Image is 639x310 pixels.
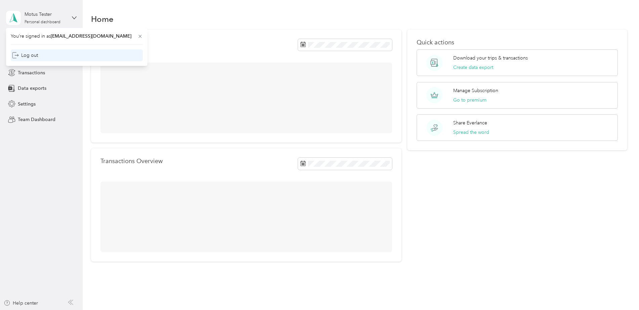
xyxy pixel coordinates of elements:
[51,33,131,39] span: [EMAIL_ADDRESS][DOMAIN_NAME]
[453,129,489,136] button: Spread the word
[453,64,493,71] button: Create data export
[18,116,55,123] span: Team Dashboard
[11,33,143,40] span: You’re signed in as
[601,272,639,310] iframe: Everlance-gr Chat Button Frame
[25,20,60,24] div: Personal dashboard
[453,96,486,104] button: Go to premium
[453,54,528,62] p: Download your trips & transactions
[100,158,163,165] p: Transactions Overview
[91,15,114,23] h1: Home
[453,87,498,94] p: Manage Subscription
[4,300,38,307] button: Help center
[453,119,487,126] p: Share Everlance
[18,69,45,76] span: Transactions
[417,39,618,46] p: Quick actions
[12,52,38,59] div: Log out
[18,101,36,108] span: Settings
[25,11,67,18] div: Motus Tester
[18,85,46,92] span: Data exports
